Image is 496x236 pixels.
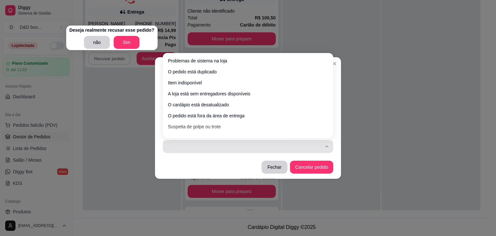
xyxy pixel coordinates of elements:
button: Cancelar pedido [290,161,333,174]
p: Deseja realmente recusar esse pedido? [69,27,154,33]
button: Close [329,59,340,69]
span: Item indisponível [168,80,322,86]
button: Fechar [262,161,287,174]
span: O pedido foi feito fora do horário de funcionamento da loja [168,134,322,141]
span: O cardápio está desatualizado [168,102,322,108]
span: Suspeita de golpe ou trote [168,123,322,130]
span: O pedido está duplicado [168,69,322,75]
span: O pedido está fora da área de entrega [168,113,322,119]
button: não [84,36,110,49]
span: A loja está sem entregadores disponíveis [168,91,322,97]
button: Sim [114,36,139,49]
span: Problemas de sistema na loja [168,58,322,64]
